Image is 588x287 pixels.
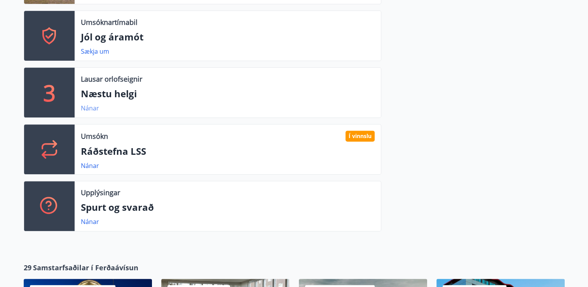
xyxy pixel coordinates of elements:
[81,47,109,56] a: Sækja um
[81,87,375,100] p: Næstu helgi
[81,187,120,198] p: Upplýsingar
[43,78,56,107] p: 3
[81,217,99,226] a: Nánar
[81,30,375,44] p: Jól og áramót
[345,131,375,142] div: Í vinnslu
[81,74,142,84] p: Lausar orlofseignir
[24,262,31,273] span: 29
[81,201,375,214] p: Spurt og svarað
[81,131,108,141] p: Umsókn
[81,145,375,158] p: Ráðstefna LSS
[33,262,138,273] span: Samstarfsaðilar í Ferðaávísun
[81,161,99,170] a: Nánar
[81,104,99,112] a: Nánar
[81,17,138,27] p: Umsóknartímabil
